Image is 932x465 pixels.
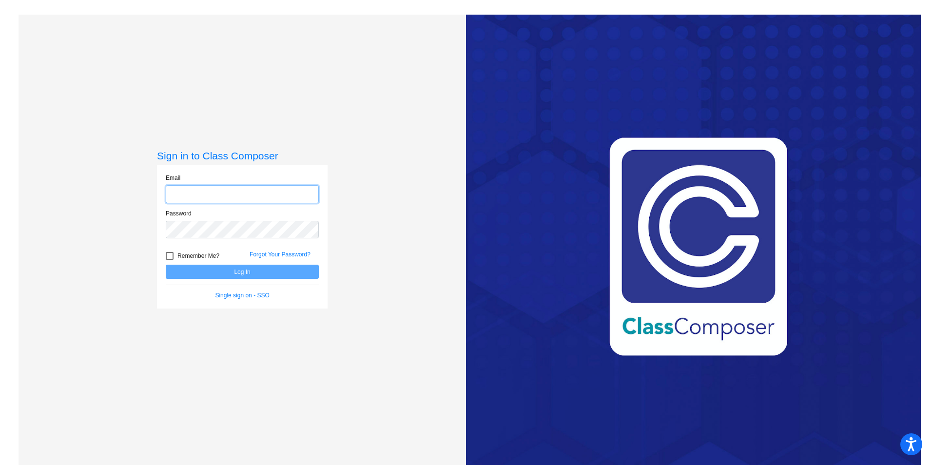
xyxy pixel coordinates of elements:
button: Log In [166,265,319,279]
label: Password [166,209,192,218]
a: Forgot Your Password? [250,251,311,258]
span: Remember Me? [177,250,219,262]
h3: Sign in to Class Composer [157,150,328,162]
label: Email [166,174,180,182]
a: Single sign on - SSO [215,292,269,299]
